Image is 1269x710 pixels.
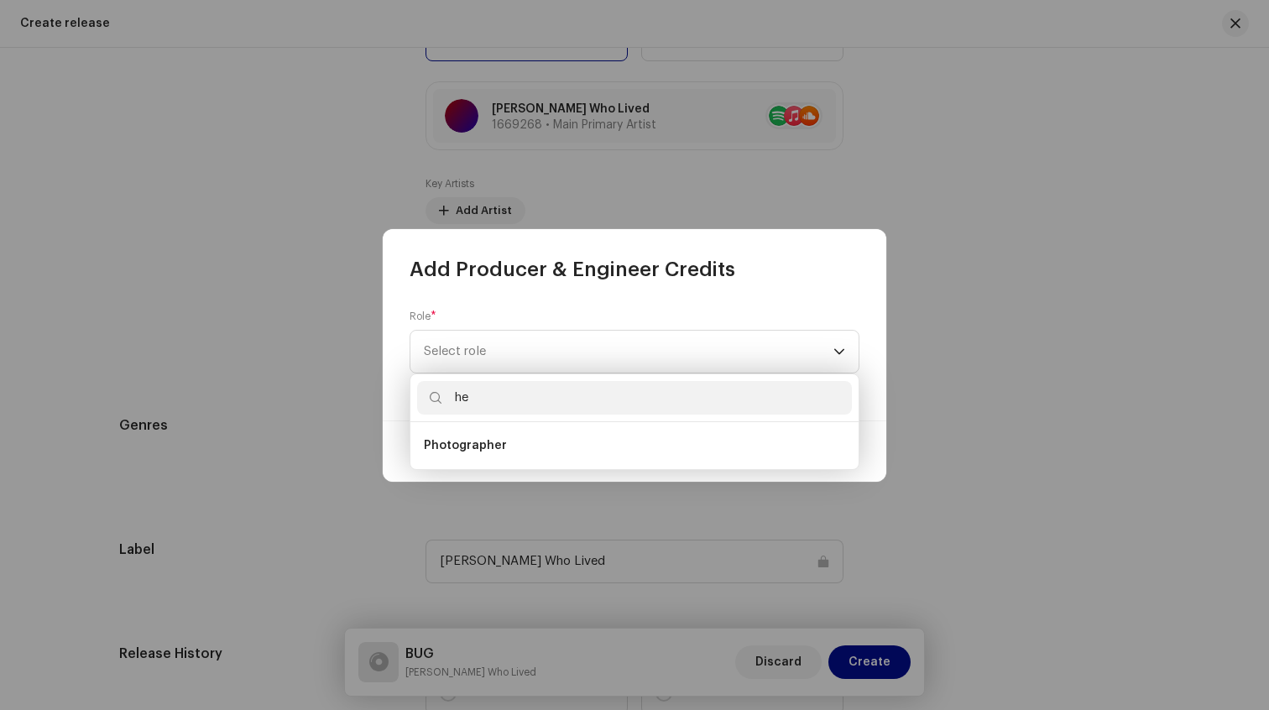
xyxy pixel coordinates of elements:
span: Select role [424,331,833,373]
li: Photographer [417,429,852,462]
ul: Option List [410,422,859,469]
span: Photographer [424,437,507,454]
div: dropdown trigger [833,331,845,373]
span: Add Producer & Engineer Credits [410,256,735,283]
label: Role [410,310,436,323]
